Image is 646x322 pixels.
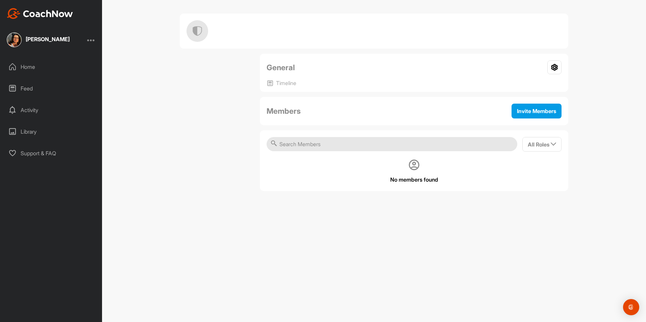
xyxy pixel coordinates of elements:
[522,137,562,152] button: All Roles
[267,62,295,73] h2: General
[276,80,296,86] p: Timeline
[187,20,208,42] img: group
[390,175,438,184] p: No members found
[623,299,639,315] div: Open Intercom Messenger
[4,145,99,162] div: Support & FAQ
[512,104,562,118] button: Invite Members
[26,36,70,42] div: [PERSON_NAME]
[7,8,73,19] img: CoachNow
[4,102,99,118] div: Activity
[4,58,99,75] div: Home
[267,137,517,151] input: Search Members
[7,32,22,47] img: square_077d3d82a854dbe29f2ac58e7b4a77b7.jpg
[517,108,556,114] span: Invite Members
[4,123,99,140] div: Library
[528,141,556,148] span: All Roles
[4,80,99,97] div: Feed
[267,105,301,117] h2: Members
